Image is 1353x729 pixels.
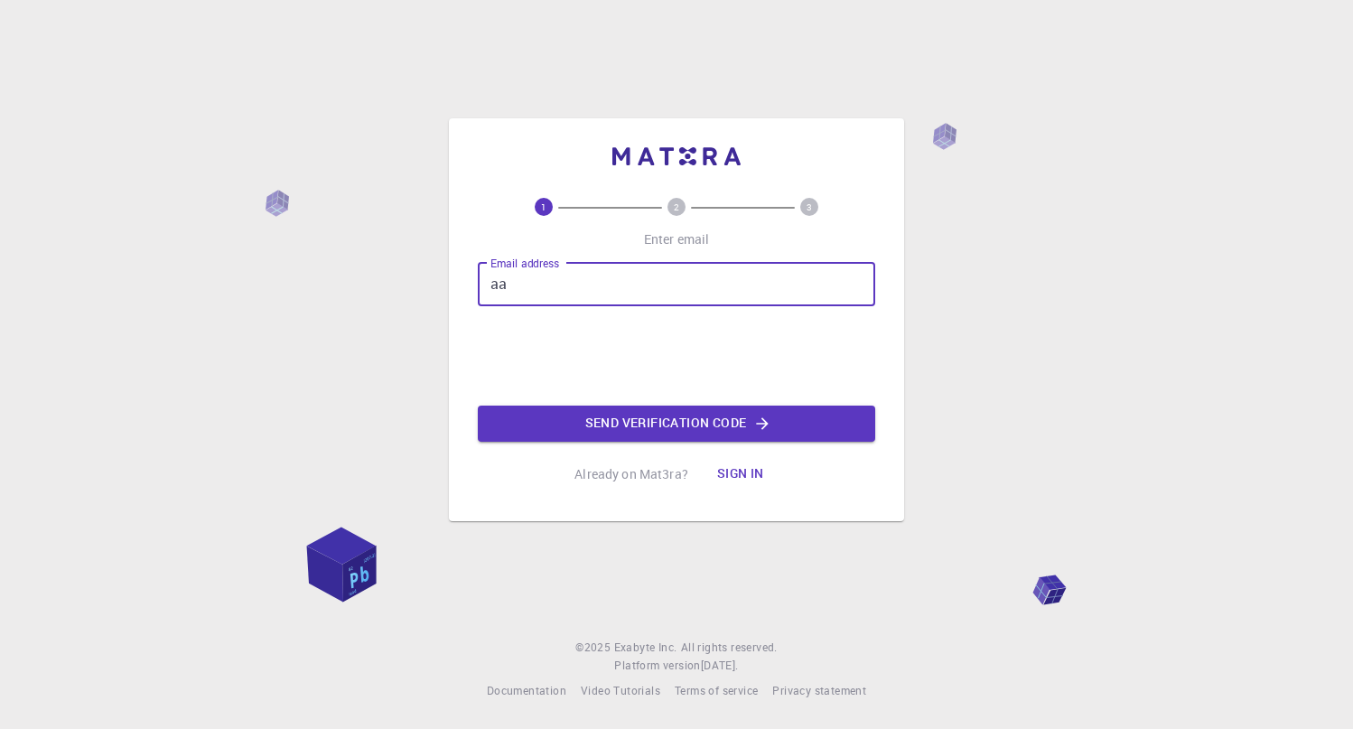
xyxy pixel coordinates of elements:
[487,683,566,697] span: Documentation
[772,683,866,697] span: Privacy statement
[701,657,739,675] a: [DATE].
[575,639,613,657] span: © 2025
[675,682,758,700] a: Terms of service
[644,230,710,248] p: Enter email
[581,683,660,697] span: Video Tutorials
[614,657,700,675] span: Platform version
[807,201,812,213] text: 3
[581,682,660,700] a: Video Tutorials
[703,456,779,492] button: Sign in
[772,682,866,700] a: Privacy statement
[574,465,688,483] p: Already on Mat3ra?
[539,321,814,391] iframe: reCAPTCHA
[614,639,677,657] a: Exabyte Inc.
[674,201,679,213] text: 2
[675,683,758,697] span: Terms of service
[490,256,559,271] label: Email address
[614,640,677,654] span: Exabyte Inc.
[541,201,546,213] text: 1
[681,639,778,657] span: All rights reserved.
[487,682,566,700] a: Documentation
[478,406,875,442] button: Send verification code
[701,658,739,672] span: [DATE] .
